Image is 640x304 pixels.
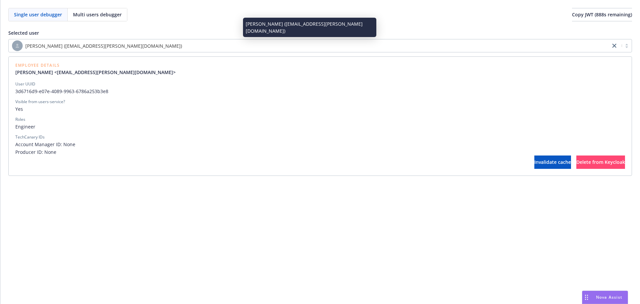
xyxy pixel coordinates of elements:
[15,63,181,67] span: Employee Details
[534,156,571,169] button: Invalidate cache
[576,156,625,169] button: Delete from Keycloak
[572,11,632,18] span: Copy JWT ( 888 s remaining)
[15,148,625,156] span: Producer ID: None
[12,40,607,51] span: [PERSON_NAME] ([EMAIL_ADDRESS][PERSON_NAME][DOMAIN_NAME])
[15,88,625,95] span: 3d6716d9-e07e-4089-9963-6786a253b3e8
[15,69,181,76] a: [PERSON_NAME] <[EMAIL_ADDRESS][PERSON_NAME][DOMAIN_NAME]>
[8,30,39,36] span: Selected user
[576,159,625,165] span: Delete from Keycloak
[15,99,65,105] div: Visible from users-service?
[15,105,625,112] span: Yes
[582,291,591,304] div: Drag to move
[25,42,182,49] span: [PERSON_NAME] ([EMAIL_ADDRESS][PERSON_NAME][DOMAIN_NAME])
[15,116,25,122] div: Roles
[14,11,62,18] span: Single user debugger
[582,291,628,304] button: Nova Assist
[534,159,571,165] span: Invalidate cache
[15,81,35,87] div: User UUID
[610,42,618,50] a: close
[596,294,622,300] span: Nova Assist
[15,123,625,130] span: Engineer
[572,8,632,21] button: Copy JWT (888s remaining)
[15,134,45,140] div: TechCanary IDs
[73,11,122,18] span: Multi users debugger
[15,141,625,148] span: Account Manager ID: None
